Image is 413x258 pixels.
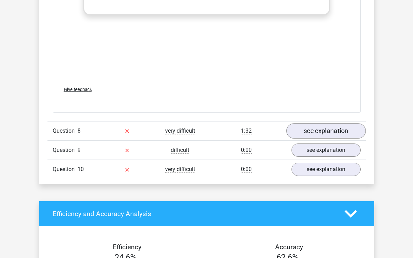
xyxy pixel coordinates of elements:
span: Give feedback [64,87,92,92]
span: Question [53,127,78,135]
a: see explanation [292,163,361,176]
h4: Efficiency [53,243,201,251]
span: 10 [78,166,84,172]
span: very difficult [165,166,195,173]
span: 0:00 [241,147,252,154]
span: difficult [171,147,189,154]
span: very difficult [165,127,195,134]
span: Question [53,146,78,154]
h4: Accuracy [215,243,363,251]
a: see explanation [286,123,366,139]
h4: Efficiency and Accuracy Analysis [53,210,334,218]
span: Question [53,165,78,174]
span: 8 [78,127,81,134]
a: see explanation [292,143,361,157]
span: 1:32 [241,127,252,134]
span: 9 [78,147,81,153]
span: 0:00 [241,166,252,173]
